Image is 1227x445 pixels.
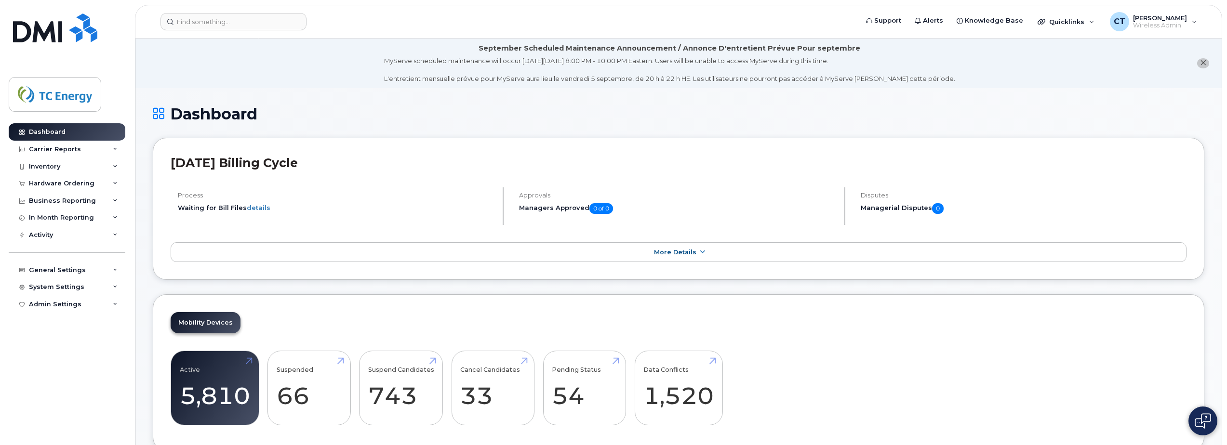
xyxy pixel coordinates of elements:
h1: Dashboard [153,105,1204,122]
div: MyServe scheduled maintenance will occur [DATE][DATE] 8:00 PM - 10:00 PM Eastern. Users will be u... [384,56,955,83]
a: Active 5,810 [180,356,250,420]
span: More Details [654,249,696,256]
li: Waiting for Bill Files [178,203,494,212]
span: 0 of 0 [589,203,613,214]
img: Open chat [1195,413,1211,429]
button: close notification [1197,58,1209,68]
div: September Scheduled Maintenance Announcement / Annonce D'entretient Prévue Pour septembre [479,43,860,53]
span: 0 [932,203,944,214]
h5: Managerial Disputes [861,203,1187,214]
a: Cancel Candidates 33 [460,356,525,420]
a: Pending Status 54 [552,356,617,420]
h4: Disputes [861,192,1187,199]
h4: Approvals [519,192,836,199]
a: details [247,204,270,211]
a: Suspend Candidates 743 [368,356,434,420]
a: Mobility Devices [171,312,240,333]
a: Suspended 66 [277,356,342,420]
h2: [DATE] Billing Cycle [171,156,1187,170]
h5: Managers Approved [519,203,836,214]
a: Data Conflicts 1,520 [643,356,714,420]
h4: Process [178,192,494,199]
